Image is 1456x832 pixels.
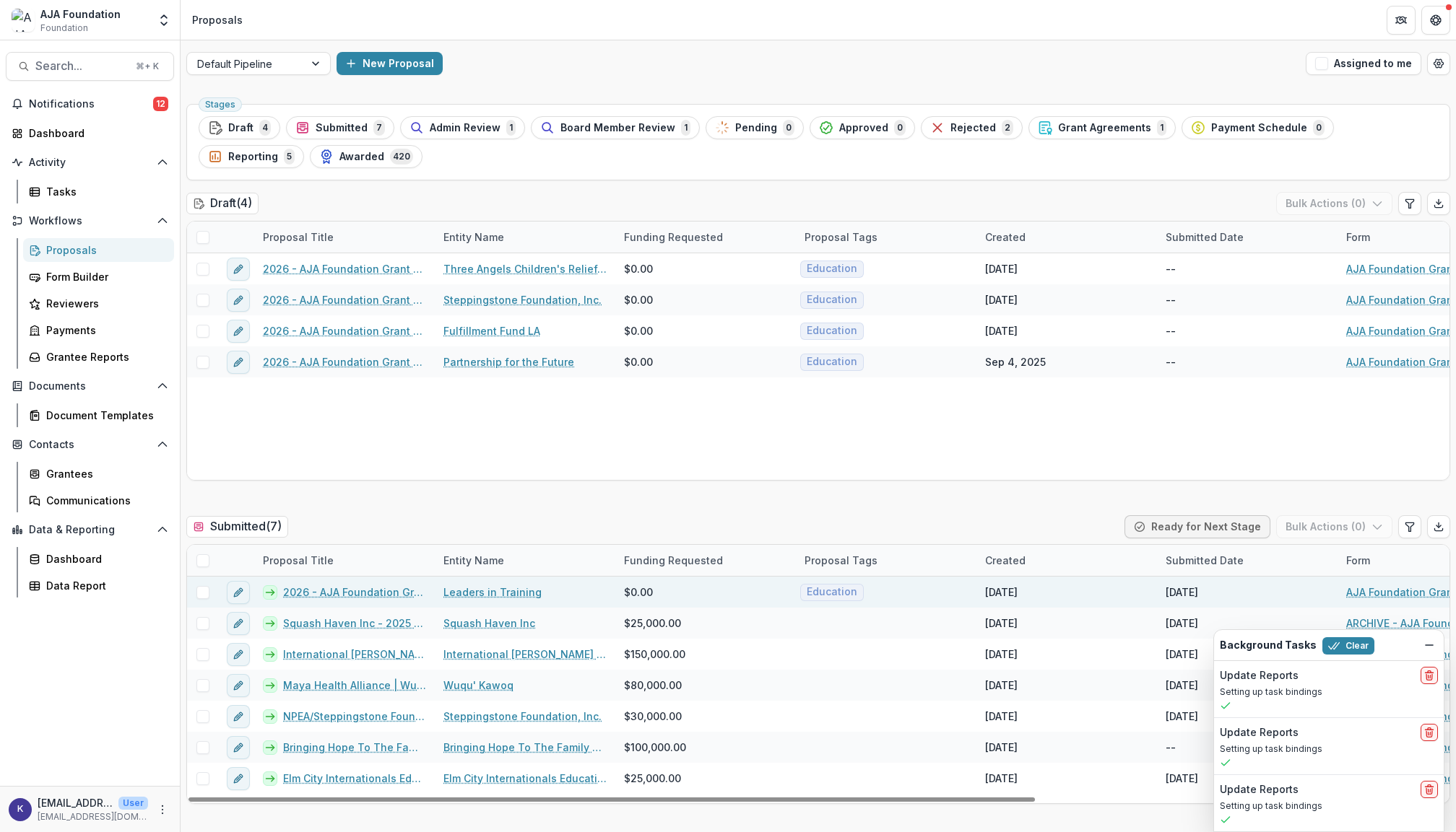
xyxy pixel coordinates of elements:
[46,408,162,423] div: Document Templates
[1338,229,1379,245] div: Form
[615,229,732,245] div: Funding Requested
[259,120,271,136] span: 4
[624,647,685,662] span: $150,000.00
[976,222,1157,253] div: Created
[624,771,681,786] span: $25,000.00
[227,705,250,728] button: edit
[624,678,682,693] span: $80,000.00
[263,323,426,338] a: 2026 - AJA Foundation Grant Application
[1157,222,1338,253] div: Submitted Date
[430,122,500,134] span: Admin Review
[6,518,174,541] button: Open Data & Reporting
[29,98,153,110] span: Notifications
[1166,771,1198,786] div: [DATE]
[443,323,540,338] a: Fulfillment Fund LA
[1211,122,1307,134] span: Payment Schedule
[1220,727,1299,739] h2: Update Reports
[17,805,23,814] div: kjarrett@ajafoundation.org
[443,678,513,693] a: Wuqu' Kawoq
[1220,800,1438,813] p: Setting up task bindings
[227,581,250,604] button: edit
[796,553,886,568] div: Proposal Tags
[1157,545,1338,576] div: Submitted Date
[1220,686,1438,699] p: Setting up task bindings
[284,149,295,165] span: 5
[1182,116,1334,139] button: Payment Schedule0
[46,242,162,258] div: Proposals
[1427,52,1450,75] button: Open table manager
[443,292,602,307] a: Steppingstone Foundation, Inc.
[1157,229,1252,245] div: Submitted Date
[1421,724,1438,741] button: delete
[283,616,426,631] a: Squash Haven Inc - 2025 - AJA Foundation Grant Application
[286,116,394,139] button: Submitted7
[1166,584,1198,600] div: [DATE]
[615,222,796,253] div: Funding Requested
[796,222,976,253] div: Proposal Tags
[435,545,615,576] div: Entity Name
[1276,515,1392,538] button: Bulk Actions (0)
[615,545,796,576] div: Funding Requested
[46,493,162,508] div: Communications
[615,553,732,568] div: Funding Requested
[443,709,602,724] a: Steppingstone Foundation, Inc.
[735,122,777,134] span: Pending
[283,647,426,662] a: International [PERSON_NAME] Project - 2025 - AJA Foundation Grant Application
[976,545,1157,576] div: Created
[1398,515,1421,538] button: Edit table settings
[339,151,384,163] span: Awarded
[390,149,413,165] span: 420
[186,193,259,214] h2: Draft ( 4 )
[1166,616,1198,631] div: [DATE]
[227,767,250,790] button: edit
[29,126,162,141] div: Dashboard
[46,466,162,481] div: Grantees
[6,209,174,232] button: Open Workflows
[29,157,151,169] span: Activity
[435,222,615,253] div: Entity Name
[985,709,1018,724] div: [DATE]
[1220,670,1299,682] h2: Update Reports
[560,122,675,134] span: Board Member Review
[46,323,162,338] div: Payments
[133,58,162,74] div: ⌘ + K
[227,612,250,635] button: edit
[1427,192,1450,215] button: Export table data
[23,462,174,486] a: Grantees
[1421,781,1438,798] button: delete
[12,9,35,32] img: AJA Foundation
[1427,515,1450,538] button: Export table data
[1028,116,1176,139] button: Grant Agreements1
[23,318,174,342] a: Payments
[443,647,607,662] a: International [PERSON_NAME] Project
[1157,553,1252,568] div: Submitted Date
[1002,120,1013,136] span: 2
[283,709,426,724] a: NPEA/Steppingstone Foundation, Inc. - 2025 - AJA Foundation Grant Application
[29,215,151,227] span: Workflows
[796,545,976,576] div: Proposal Tags
[227,643,250,666] button: edit
[254,545,435,576] div: Proposal Title
[46,296,162,311] div: Reviewers
[950,122,996,134] span: Rejected
[46,269,162,284] div: Form Builder
[227,320,250,343] button: edit
[46,349,162,364] div: Grantee Reports
[6,433,174,456] button: Open Contacts
[337,52,443,75] button: New Proposal
[1058,122,1151,134] span: Grant Agreements
[985,678,1018,693] div: [DATE]
[1322,637,1374,654] button: Clear
[186,9,248,30] nav: breadcrumb
[1338,553,1379,568] div: Form
[985,616,1018,631] div: [DATE]
[624,584,653,600] span: $0.00
[624,740,686,755] span: $100,000.00
[1166,261,1176,276] div: --
[624,261,653,276] span: $0.00
[985,292,1018,307] div: [DATE]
